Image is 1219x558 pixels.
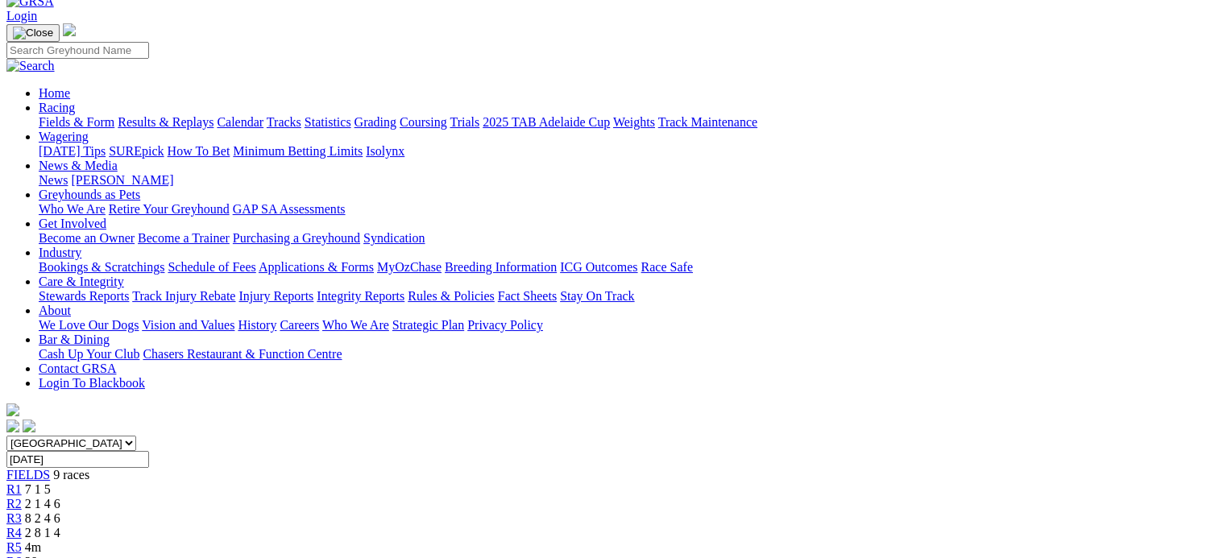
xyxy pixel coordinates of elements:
a: R1 [6,482,22,496]
span: 2 8 1 4 [25,526,60,539]
a: Results & Replays [118,115,214,129]
div: Industry [39,260,1213,275]
a: Retire Your Greyhound [109,202,230,216]
a: Grading [355,115,396,129]
a: R3 [6,511,22,525]
a: Bar & Dining [39,333,110,346]
a: Weights [613,115,655,129]
a: Coursing [400,115,447,129]
a: Login To Blackbook [39,376,145,390]
a: Industry [39,246,81,259]
a: Wagering [39,130,89,143]
a: Rules & Policies [408,289,495,303]
a: Calendar [217,115,263,129]
a: About [39,304,71,317]
a: Isolynx [366,144,404,158]
a: Injury Reports [238,289,313,303]
a: [DATE] Tips [39,144,106,158]
a: Strategic Plan [392,318,464,332]
a: Get Involved [39,217,106,230]
a: Who We Are [322,318,389,332]
span: 8 2 4 6 [25,511,60,525]
div: Bar & Dining [39,347,1213,362]
div: Get Involved [39,231,1213,246]
a: R2 [6,497,22,510]
a: Track Injury Rebate [132,289,235,303]
span: 4m [25,540,41,554]
a: Minimum Betting Limits [233,144,363,158]
a: Become a Trainer [138,231,230,245]
a: Contact GRSA [39,362,116,375]
a: Trials [450,115,479,129]
img: twitter.svg [23,420,35,432]
a: News & Media [39,159,118,172]
a: Chasers Restaurant & Function Centre [143,347,342,361]
a: Fact Sheets [498,289,557,303]
a: FIELDS [6,468,50,482]
a: MyOzChase [377,260,442,274]
img: facebook.svg [6,420,19,432]
img: logo-grsa-white.png [6,403,19,416]
a: Breeding Information [445,260,557,274]
a: Privacy Policy [467,318,543,332]
a: Care & Integrity [39,275,124,288]
a: Fields & Form [39,115,114,129]
input: Search [6,42,149,59]
a: Vision and Values [142,318,234,332]
div: News & Media [39,173,1213,188]
a: Greyhounds as Pets [39,188,140,201]
span: 2 1 4 6 [25,497,60,510]
a: Careers [280,318,319,332]
a: Stewards Reports [39,289,129,303]
a: Applications & Forms [259,260,374,274]
img: logo-grsa-white.png [63,23,76,36]
div: Wagering [39,144,1213,159]
a: R5 [6,540,22,554]
a: History [238,318,276,332]
span: 7 1 5 [25,482,51,496]
a: 2025 TAB Adelaide Cup [483,115,610,129]
a: Who We Are [39,202,106,216]
a: [PERSON_NAME] [71,173,173,187]
a: We Love Our Dogs [39,318,139,332]
img: Close [13,27,53,39]
div: Racing [39,115,1213,130]
a: Statistics [305,115,351,129]
a: ICG Outcomes [560,260,637,274]
a: GAP SA Assessments [233,202,346,216]
a: Stay On Track [560,289,634,303]
a: Race Safe [641,260,692,274]
a: R4 [6,526,22,539]
a: Bookings & Scratchings [39,260,164,274]
a: Racing [39,101,75,114]
a: Integrity Reports [317,289,404,303]
a: Home [39,86,70,100]
span: 9 races [53,468,89,482]
a: Tracks [267,115,301,129]
a: Syndication [363,231,425,245]
a: Schedule of Fees [168,260,255,274]
a: Cash Up Your Club [39,347,139,361]
img: Search [6,59,55,73]
div: About [39,318,1213,333]
input: Select date [6,451,149,468]
button: Toggle navigation [6,24,60,42]
a: News [39,173,68,187]
div: Greyhounds as Pets [39,202,1213,217]
a: Become an Owner [39,231,135,245]
a: Login [6,9,37,23]
a: Purchasing a Greyhound [233,231,360,245]
a: SUREpick [109,144,164,158]
a: How To Bet [168,144,230,158]
div: Care & Integrity [39,289,1213,304]
a: Track Maintenance [658,115,757,129]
